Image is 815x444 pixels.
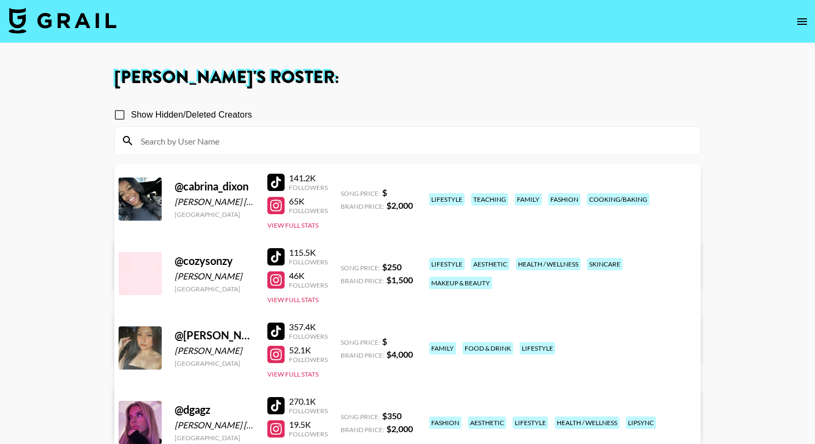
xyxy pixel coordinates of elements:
div: 115.5K [289,247,328,258]
span: Song Price: [341,189,380,197]
div: family [429,342,456,354]
div: 270.1K [289,396,328,407]
strong: $ 350 [382,411,402,421]
div: cooking/baking [587,193,650,206]
span: Brand Price: [341,351,384,359]
div: skincare [587,258,623,270]
span: Song Price: [341,413,380,421]
div: @ cozysonzy [175,254,254,268]
div: fashion [548,193,581,206]
span: Brand Price: [341,277,384,285]
div: Followers [289,430,328,438]
div: 52.1K [289,345,328,356]
strong: $ 4,000 [386,349,413,359]
div: aesthetic [471,258,509,270]
div: [GEOGRAPHIC_DATA] [175,210,254,218]
div: @ dgagz [175,403,254,416]
div: [GEOGRAPHIC_DATA] [175,434,254,442]
div: Followers [289,356,328,364]
span: Song Price: [341,264,380,272]
div: Followers [289,407,328,415]
div: health / wellness [555,416,619,429]
div: fashion [429,416,461,429]
div: Followers [289,281,328,289]
div: [PERSON_NAME] [175,345,254,356]
div: 65K [289,196,328,207]
div: 46K [289,270,328,281]
strong: $ 250 [382,262,402,272]
span: Show Hidden/Deleted Creators [131,108,252,121]
div: lifestyle [429,193,465,206]
h1: [PERSON_NAME] 's Roster: [114,69,701,86]
button: open drawer [791,11,813,32]
div: teaching [471,193,508,206]
button: View Full Stats [267,221,319,229]
div: lipsync [626,416,656,429]
div: Followers [289,183,328,192]
strong: $ [382,336,387,346]
input: Search by User Name [134,132,694,149]
strong: $ 2,000 [386,423,413,434]
img: Grail Talent [9,8,116,33]
span: Brand Price: [341,202,384,210]
div: 141.2K [289,173,328,183]
div: 357.4K [289,322,328,332]
button: View Full Stats [267,296,319,304]
div: [GEOGRAPHIC_DATA] [175,359,254,367]
div: Followers [289,207,328,215]
div: Followers [289,258,328,266]
div: lifestyle [429,258,465,270]
div: makeup & beauty [429,277,492,289]
span: Song Price: [341,338,380,346]
strong: $ 2,000 [386,200,413,210]
div: Followers [289,332,328,340]
div: lifestyle [513,416,548,429]
div: [PERSON_NAME] [175,271,254,282]
div: aesthetic [468,416,506,429]
div: 19.5K [289,419,328,430]
strong: $ [382,187,387,197]
div: food & drink [462,342,513,354]
div: @ cabrina_dixon [175,180,254,193]
button: View Full Stats [267,370,319,378]
div: [PERSON_NAME] [PERSON_NAME] [175,420,254,431]
div: lifestyle [520,342,555,354]
div: [GEOGRAPHIC_DATA] [175,285,254,293]
div: @ [PERSON_NAME].reynaaa [175,329,254,342]
span: Brand Price: [341,426,384,434]
div: [PERSON_NAME] [GEOGRAPHIC_DATA][PERSON_NAME] [175,196,254,207]
strong: $ 1,500 [386,275,413,285]
div: family [515,193,542,206]
div: health / wellness [516,258,581,270]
